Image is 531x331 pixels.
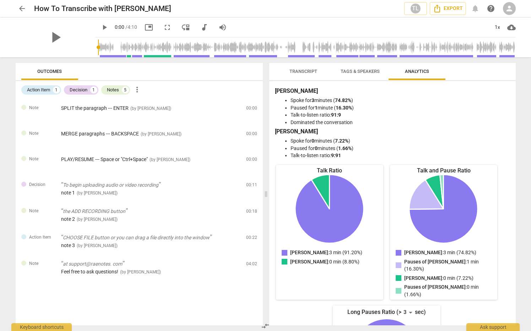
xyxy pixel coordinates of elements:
span: arrow_back [18,4,26,13]
span: play_arrow [100,23,109,32]
div: 3 [401,307,415,318]
div: TL [410,3,421,14]
p: : 0 min (8.80%) [290,258,359,266]
span: 04:02 [246,261,257,267]
span: SPLIT the paragraph --- ENTER [61,105,129,111]
span: fullscreen [163,23,172,32]
li: Spoke for minutes ( ) [291,97,509,104]
span: help [487,4,495,13]
div: Action Item [27,86,50,94]
span: ( by [PERSON_NAME] ) [120,269,161,274]
div: 5 [122,86,129,94]
h2: How To Transcribe with [PERSON_NAME] [34,4,171,13]
b: 3 [311,97,314,103]
span: ( by [PERSON_NAME] ) [77,217,118,222]
span: ( by [PERSON_NAME] ) [150,157,190,162]
button: Picture in picture [142,21,155,34]
span: audiotrack [200,23,208,32]
p: the ADD RECORDING button [61,208,240,215]
p: To begin uploading audio or video recording [61,181,240,189]
span: Note [29,105,38,111]
span: Tags & Speakers [341,69,380,74]
b: 16.30% [336,105,352,111]
p: : 0 min (7.22%) [404,274,473,282]
div: 1x [491,22,504,33]
span: ( by [PERSON_NAME] ) [77,243,118,248]
li: Spoke for minutes ( ) [291,137,509,145]
span: MERGE paragraphs --- BACKSPACE [61,131,139,137]
span: 00:18 [246,208,257,214]
button: Switch to audio player [198,21,211,34]
b: 0 [311,138,314,144]
span: Analytics [405,69,429,74]
b: 1 [315,105,318,111]
span: note 1 [61,190,75,196]
span: picture_in_picture [145,23,153,32]
span: [PERSON_NAME] [290,250,328,255]
button: Play [98,21,111,34]
b: 0 [315,145,318,151]
span: 00:22 [246,235,257,241]
span: Note [29,156,38,162]
b: [PERSON_NAME] [275,87,318,94]
span: Outcomes [37,69,62,74]
div: 1 [90,86,97,94]
div: Ask support [466,323,520,331]
span: cloud_download [507,23,516,32]
span: person [505,4,514,13]
b: 7.22% [335,138,348,144]
span: compare_arrows [261,322,270,330]
b: [PERSON_NAME] [275,128,318,135]
span: volume_up [218,23,227,32]
span: Action Item [29,234,51,240]
div: Keyboard shortcuts [11,323,72,331]
span: Note [29,208,38,214]
div: Talk Ratio [276,166,383,175]
span: Decision [29,182,45,188]
span: 00:00 [246,105,257,111]
li: Talk-to-listen ratio: [291,152,509,159]
span: Pauses of [PERSON_NAME] [404,284,466,290]
a: Help [484,2,497,15]
span: note 2 [61,216,75,222]
span: PLAY/RESUME --- Space or "Ctrl+Space" [61,156,148,162]
span: Note [29,130,38,137]
span: Feel free to ask questions! [61,269,118,274]
button: View player as separate pane [179,21,192,34]
span: [PERSON_NAME] [404,250,442,255]
span: 00:11 [246,182,257,188]
b: 91:9 [331,112,341,118]
li: Paused for minute ( ) [291,104,509,112]
p: : 1 min (16.30%) [404,258,489,273]
span: / 4:10 [125,24,137,30]
button: Fullscreen [161,21,174,34]
p: : 3 min (74.82%) [404,249,476,256]
span: ( by [PERSON_NAME] ) [141,132,181,137]
span: ( by [PERSON_NAME] ) [77,191,118,196]
b: 1.66% [338,145,352,151]
span: note 3 [61,242,75,248]
span: Transcript [289,69,317,74]
span: play_arrow [46,28,65,47]
span: Pauses of [PERSON_NAME] [404,259,466,265]
span: 0:00 [115,24,124,30]
p: : 0 min (1.66%) [404,283,492,298]
button: Volume [216,21,229,34]
span: 00:00 [246,156,257,162]
span: ( by [PERSON_NAME] ) [130,106,171,111]
span: move_down [181,23,190,32]
p: at support@raenotes. com [61,260,240,268]
span: more_vert [133,85,141,94]
span: 00:00 [246,131,257,137]
li: Talk-to-listen ratio: [291,111,509,119]
span: [PERSON_NAME] [404,275,442,281]
span: Note [29,261,38,267]
span: Export [433,4,463,13]
button: Export [430,2,466,15]
p: CHOOSE FILE button or you can drag a file directly into the window [61,234,240,241]
div: 1 [53,86,60,94]
div: Talk and Pause Ratio [390,166,497,175]
div: Decision [70,86,87,94]
p: : 3 min (91.20%) [290,249,362,256]
span: [PERSON_NAME] [290,259,328,265]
